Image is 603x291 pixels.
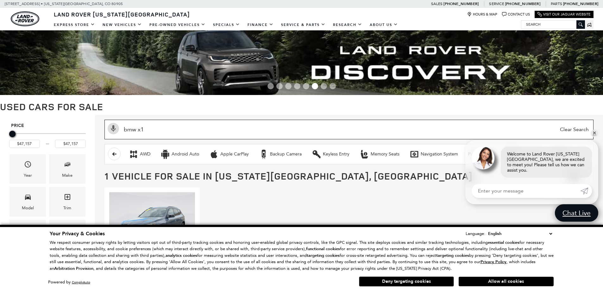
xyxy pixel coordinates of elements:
button: scroll left [108,148,121,160]
img: 2024 BMW X1 M35i [109,192,195,256]
span: Go to slide 2 [276,83,283,89]
div: Keyless Entry [312,149,321,159]
input: Search Inventory [104,120,594,139]
a: Contact Us [502,12,530,17]
div: Model [22,205,34,212]
div: Apple CarPlay [220,151,249,157]
strong: functional cookies [306,246,340,252]
strong: targeting cookies [307,253,340,258]
strong: targeting cookies [436,253,469,258]
div: Navigation System [410,149,419,159]
div: YearYear [9,154,46,184]
div: Apple CarPlay [209,149,219,159]
span: Go to slide 8 [330,83,336,89]
div: ModelModel [9,187,46,216]
div: Maximum Price [9,131,16,137]
span: Go to slide 4 [294,83,300,89]
div: Memory Seats [360,149,369,159]
input: Minimum [9,140,40,148]
span: Sales [431,2,443,6]
button: Deny targeting cookies [359,276,454,287]
span: Parts [551,2,562,6]
div: FueltypeFueltype [49,220,85,249]
div: Year [24,172,32,179]
div: Navigation System [421,151,458,157]
div: MakeMake [49,154,85,184]
span: 1 Vehicle for Sale in [US_STATE][GEOGRAPHIC_DATA], [GEOGRAPHIC_DATA] [104,169,473,182]
u: Privacy Policy [481,259,506,265]
select: Language Select [487,230,554,237]
button: AWDAWD [125,148,154,161]
span: Year [24,159,32,172]
div: Backup Camera [259,149,268,159]
div: Keyless Entry [323,151,349,157]
a: Chat Live [555,204,598,222]
span: Service [489,2,504,6]
div: Powered by [48,280,90,284]
a: land-rover [11,11,39,26]
div: TrimTrim [49,187,85,216]
a: [PHONE_NUMBER] [443,1,479,6]
div: Android Auto [160,149,170,159]
input: Search [521,21,585,28]
strong: analytics cookies [166,253,197,258]
a: [PHONE_NUMBER] [505,1,540,6]
button: Power Liftgate [465,148,500,161]
div: FeaturesFeatures [9,220,46,249]
a: Submit [581,184,592,198]
p: We respect consumer privacy rights by letting visitors opt out of third-party tracking cookies an... [50,239,554,272]
input: Maximum [55,140,86,148]
button: Android AutoAndroid Auto [157,148,203,161]
a: About Us [366,19,402,30]
strong: essential cookies [488,240,519,245]
img: Land Rover [11,11,39,26]
a: Service & Parts [277,19,329,30]
span: Go to slide 7 [321,83,327,89]
span: Go to slide 1 [267,83,274,89]
button: Keyless EntryKeyless Entry [308,148,353,161]
span: Clear Search [557,120,592,139]
span: Trim [64,192,71,205]
span: Model [24,192,32,205]
input: Enter your message [472,184,581,198]
a: ComplyAuto [72,280,90,284]
span: Go to slide 3 [285,83,292,89]
a: Visit Our Jaguar Website [537,12,591,17]
button: Allow all cookies [459,277,554,286]
strong: Arbitration Provision [54,266,93,271]
a: Research [329,19,366,30]
button: Memory SeatsMemory Seats [356,148,403,161]
div: Make [62,172,72,179]
div: Language: [466,231,485,236]
a: EXPRESS STORE [50,19,99,30]
nav: Main Navigation [50,19,402,30]
div: Memory Seats [371,151,399,157]
img: Agent profile photo [472,147,494,169]
a: Specials [209,19,244,30]
div: Price [9,129,86,148]
a: Hours & Map [467,12,497,17]
span: Go to slide 6 [312,83,318,89]
div: Welcome to Land Rover [US_STATE][GEOGRAPHIC_DATA], we are excited to meet you! Please tell us how... [501,147,592,178]
span: Make [64,159,71,172]
span: Land Rover [US_STATE][GEOGRAPHIC_DATA] [54,10,190,18]
div: Backup Camera [270,151,302,157]
button: Apple CarPlayApple CarPlay [206,148,252,161]
span: Your Privacy & Cookies [50,230,105,237]
div: Android Auto [172,151,199,157]
div: Trim [63,205,71,212]
button: Navigation SystemNavigation System [406,148,462,161]
button: Backup CameraBackup Camera [255,148,305,161]
a: [STREET_ADDRESS] • [US_STATE][GEOGRAPHIC_DATA], CO 80905 [5,2,123,6]
a: Pre-Owned Vehicles [146,19,209,30]
div: AWD [140,151,150,157]
h5: Price [11,123,84,129]
a: New Vehicles [99,19,146,30]
span: Chat Live [559,209,594,217]
a: [PHONE_NUMBER] [563,1,598,6]
span: Go to slide 5 [303,83,309,89]
div: AWD [129,149,138,159]
a: Finance [244,19,277,30]
svg: Click to toggle on voice search [108,123,119,134]
a: Land Rover [US_STATE][GEOGRAPHIC_DATA] [50,10,194,18]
